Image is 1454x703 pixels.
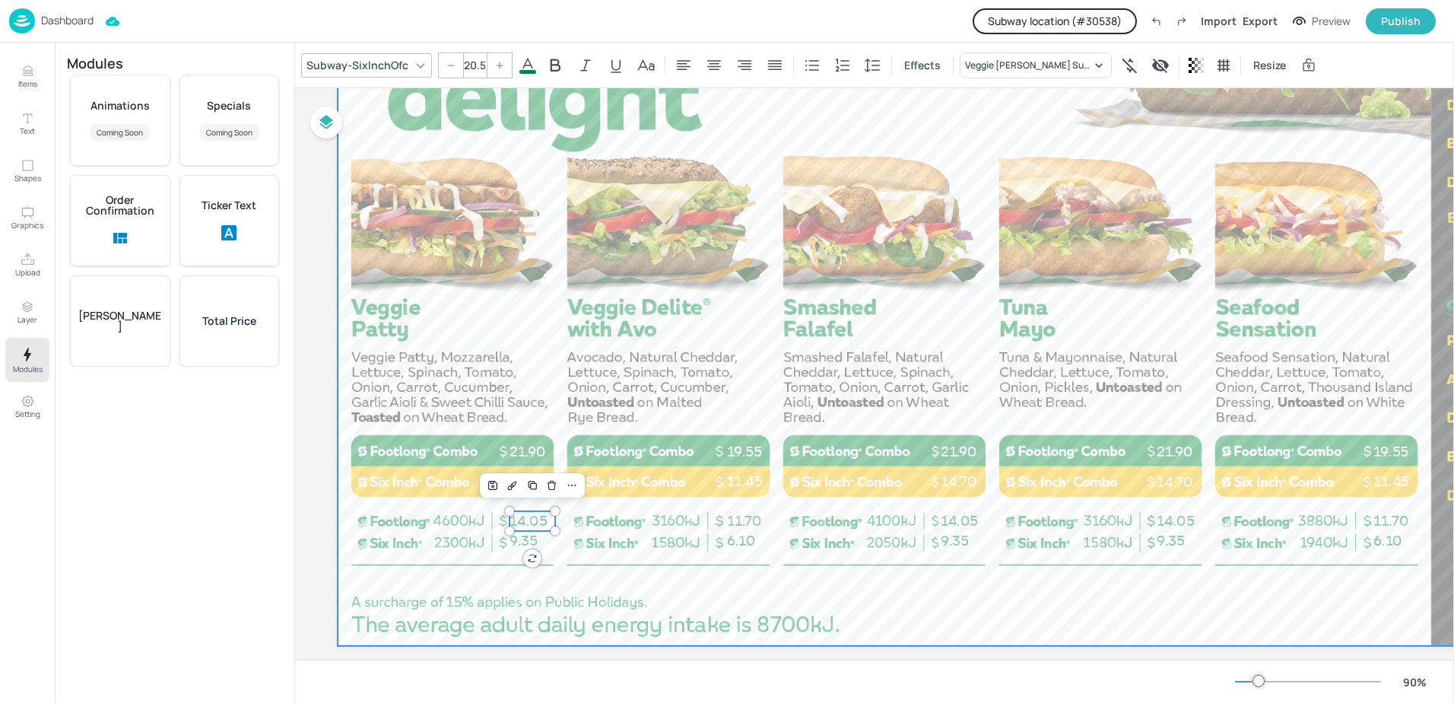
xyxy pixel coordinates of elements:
p: Setting [15,409,40,419]
p: Order Confirmation [77,195,163,217]
button: Graphics [5,196,49,240]
div: Coming Soon [90,124,149,141]
div: Modules [67,58,282,68]
p: 21.90 [941,442,986,462]
p: Animations [90,100,150,111]
label: Undo (Ctrl + Z) [1143,8,1169,34]
p: Total Price [202,316,256,326]
button: Preview [1284,10,1360,33]
p: Upload [15,267,40,278]
p: Items [18,78,37,89]
p: Modules [13,364,43,374]
button: Items [5,55,49,99]
p: Shapes [14,173,41,183]
div: Duplicate [522,476,542,495]
button: Text [5,102,49,146]
span: 6.10 [1373,532,1402,549]
div: Preview [1312,13,1351,30]
span: 14.05 [1157,512,1194,530]
div: Show symbol [1118,53,1142,78]
span: Resize [1250,57,1289,73]
button: Shapes [5,149,49,193]
span: 11.70 [1373,512,1408,530]
div: Veggie [PERSON_NAME] Sub - 12" [965,59,1091,72]
span: 6.10 [727,532,756,549]
img: logo-86c26b7e.jpg [9,8,35,33]
p: 11.45 [727,472,773,491]
p: Graphics [11,220,43,231]
button: Setting [5,385,49,429]
p: 21.90 [1157,442,1202,462]
button: Upload [5,243,49,288]
p: Text [20,126,35,136]
div: Import [1201,13,1237,29]
div: Edit Design [503,476,522,495]
span: 9.35 [941,532,969,549]
p: 14.70 [1157,472,1202,492]
button: Publish [1366,8,1436,34]
p: Dashboard [41,15,94,26]
span: Effects [901,57,944,73]
button: Layer [5,291,49,335]
span: 9.35 [1157,532,1185,549]
p: 14.70 [510,472,555,491]
p: [PERSON_NAME] [77,310,163,332]
div: Display condition [1148,53,1173,78]
div: Export [1243,13,1278,29]
label: Redo (Ctrl + Y) [1169,8,1195,34]
span: 14.05 [510,512,547,530]
button: Subway location (#30538) [973,8,1137,34]
p: 21.90 [510,442,555,462]
span: 11.70 [727,512,762,530]
p: Ticker Text [202,200,256,211]
span: 14.05 [941,512,978,530]
div: Subway-SixInchOfc [303,54,411,76]
span: 9.35 [510,532,538,549]
p: 11.45 [1373,472,1419,491]
div: Save Layout [483,476,503,495]
p: 19.55 [727,442,773,462]
div: Publish [1381,13,1421,30]
p: 19.55 [1373,442,1419,462]
p: Specials [207,100,251,111]
div: Delete [542,476,562,495]
div: Coming Soon [200,124,259,141]
p: Layer [17,314,37,325]
button: Modules [5,338,49,382]
div: 90 % [1396,674,1433,690]
p: 14.70 [941,472,986,491]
